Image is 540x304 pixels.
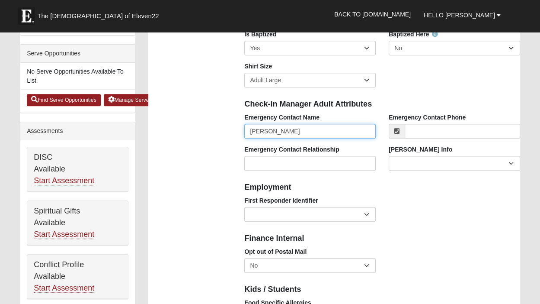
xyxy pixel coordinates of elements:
[244,100,520,109] h4: Check-in Manager Adult Attributes
[34,230,94,239] a: Start Assessment
[244,183,520,192] h4: Employment
[37,12,159,20] span: The [DEMOGRAPHIC_DATA] of Eleven22
[389,145,452,154] label: [PERSON_NAME] Info
[20,122,135,140] div: Assessments
[34,284,94,293] a: Start Assessment
[244,196,318,205] label: First Responder Identifier
[244,113,320,122] label: Emergency Contact Name
[27,255,128,299] div: Conflict Profile Available
[20,63,135,90] li: No Serve Opportunities Available To List
[244,62,272,71] label: Shirt Size
[244,285,520,294] h4: Kids / Students
[389,30,438,39] label: Baptized Here
[34,176,94,185] a: Start Assessment
[18,7,35,25] img: Eleven22 logo
[27,147,128,191] div: DISC Available
[424,12,495,19] span: Hello [PERSON_NAME]
[20,45,135,63] div: Serve Opportunities
[417,4,507,26] a: Hello [PERSON_NAME]
[27,94,101,106] a: Find Serve Opportunities
[244,247,307,256] label: Opt out of Postal Mail
[328,3,417,25] a: Back to [DOMAIN_NAME]
[244,234,520,243] h4: Finance Internal
[244,30,276,39] label: Is Baptized
[104,94,186,106] a: Manage Serve Opportunities
[244,145,339,154] label: Emergency Contact Relationship
[389,113,466,122] label: Emergency Contact Phone
[27,201,128,245] div: Spiritual Gifts Available
[13,3,186,25] a: The [DEMOGRAPHIC_DATA] of Eleven22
